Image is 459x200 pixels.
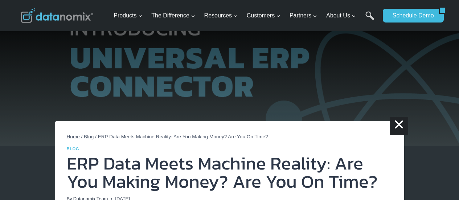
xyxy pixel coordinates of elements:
[204,11,238,20] span: Resources
[84,134,94,139] a: Blog
[67,154,393,191] h1: ERP Data Meets Machine Reality: Are You Making Money? Are You On Time?
[95,134,97,139] span: /
[151,11,195,20] span: The Difference
[67,147,79,151] a: Blog
[365,11,374,28] a: Search
[290,11,317,20] span: Partners
[247,11,280,20] span: Customers
[81,134,83,139] span: /
[21,8,93,23] img: Datanomix
[67,134,80,139] a: Home
[111,4,379,28] nav: Primary Navigation
[390,117,408,135] a: ×
[114,11,142,20] span: Products
[383,9,439,23] a: Schedule Demo
[326,11,356,20] span: About Us
[98,134,268,139] span: ERP Data Meets Machine Reality: Are You Making Money? Are You On Time?
[67,133,393,141] nav: Breadcrumbs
